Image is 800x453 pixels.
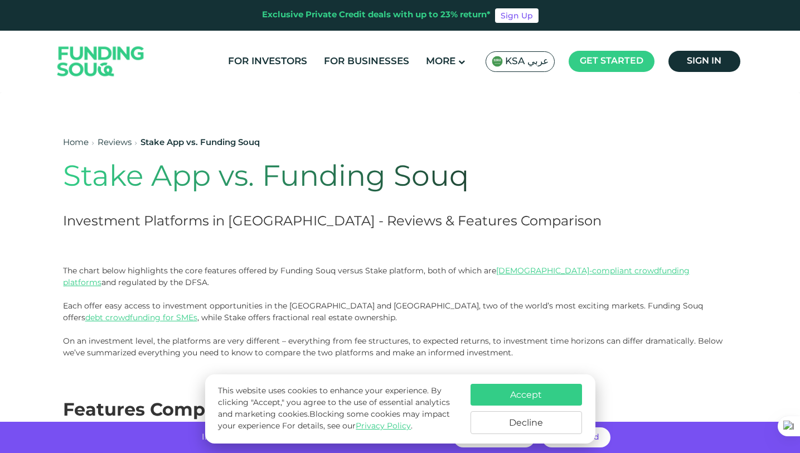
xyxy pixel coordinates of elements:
span: Get started [580,57,643,65]
img: SA Flag [492,56,503,67]
span: Features Comparison [63,402,263,420]
span: KSA عربي [505,55,549,68]
a: For Investors [225,52,310,71]
a: For Businesses [321,52,412,71]
span: For details, see our . [282,422,413,430]
p: The chart below highlights the core features offered by Funding Souq versus Stake platform, both ... [63,265,738,324]
p: On an investment level, the platforms are very different – everything from fee structures, to exp... [63,335,738,359]
div: Stake App vs. Funding Souq [140,137,260,150]
a: Sign Up [495,8,539,23]
span: Blocking some cookies may impact your experience [218,411,450,430]
div: Exclusive Private Credit deals with up to 23% return* [262,9,491,22]
p: This website uses cookies to enhance your experience. By clicking "Accept," you agree to the use ... [218,385,459,432]
span: More [426,57,455,66]
h1: Stake App vs. Funding Souq [63,161,603,195]
a: Sign in [668,51,740,72]
a: Privacy Policy [356,422,411,430]
img: Logo [46,33,156,90]
span: Sign in [687,57,721,65]
a: Reviews [98,139,132,147]
span: Invest with no hidden fees and get returns of up to [202,433,412,441]
h2: Investment Platforms in [GEOGRAPHIC_DATA] - Reviews & Features Comparison [63,212,603,232]
button: Decline [471,411,582,434]
a: debt crowdfunding for SMEs [85,312,197,322]
a: Home [63,139,89,147]
button: Accept [471,384,582,406]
